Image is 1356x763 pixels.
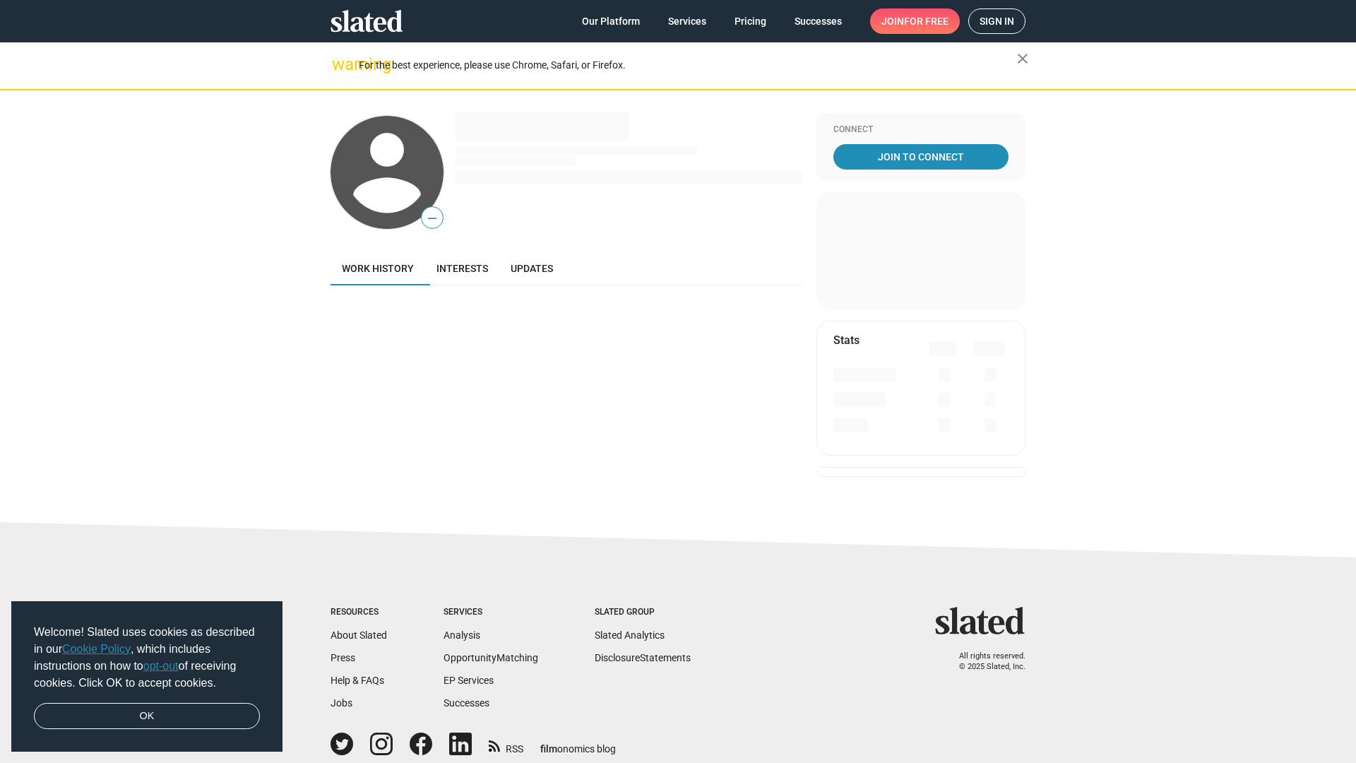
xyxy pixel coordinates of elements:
[657,8,718,34] a: Services
[62,643,131,655] a: Cookie Policy
[444,607,538,618] div: Services
[359,56,1017,75] div: For the best experience, please use Chrome, Safari, or Firefox.
[944,651,1025,672] p: All rights reserved. © 2025 Slated, Inc.
[723,8,778,34] a: Pricing
[422,209,443,227] span: —
[833,144,1009,170] a: Join To Connect
[331,675,384,686] a: Help & FAQs
[499,252,564,285] a: Updates
[833,124,1009,136] div: Connect
[1014,50,1031,67] mat-icon: close
[870,8,960,34] a: Joinfor free
[904,8,948,34] span: for free
[331,629,387,641] a: About Slated
[331,697,352,709] a: Jobs
[444,697,489,709] a: Successes
[795,8,842,34] span: Successes
[783,8,853,34] a: Successes
[511,263,553,274] span: Updates
[425,252,499,285] a: Interests
[833,333,860,348] mat-card-title: Stats
[595,607,691,618] div: Slated Group
[968,8,1025,34] a: Sign in
[34,624,260,692] span: Welcome! Slated uses cookies as described in our , which includes instructions on how to of recei...
[143,660,179,672] a: opt-out
[980,9,1014,33] span: Sign in
[668,8,706,34] span: Services
[444,652,538,663] a: OpportunityMatching
[331,652,355,663] a: Press
[595,652,691,663] a: DisclosureStatements
[331,252,425,285] a: Work history
[836,144,1006,170] span: Join To Connect
[11,601,282,752] div: cookieconsent
[540,743,557,755] span: film
[34,703,260,730] a: dismiss cookie message
[342,263,414,274] span: Work history
[881,8,948,34] span: Join
[332,56,349,73] mat-icon: warning
[734,8,766,34] span: Pricing
[571,8,651,34] a: Our Platform
[582,8,640,34] span: Our Platform
[331,607,387,618] div: Resources
[444,675,494,686] a: EP Services
[540,731,616,756] a: filmonomics blog
[444,629,480,641] a: Analysis
[436,263,488,274] span: Interests
[489,734,523,756] a: RSS
[595,629,665,641] a: Slated Analytics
